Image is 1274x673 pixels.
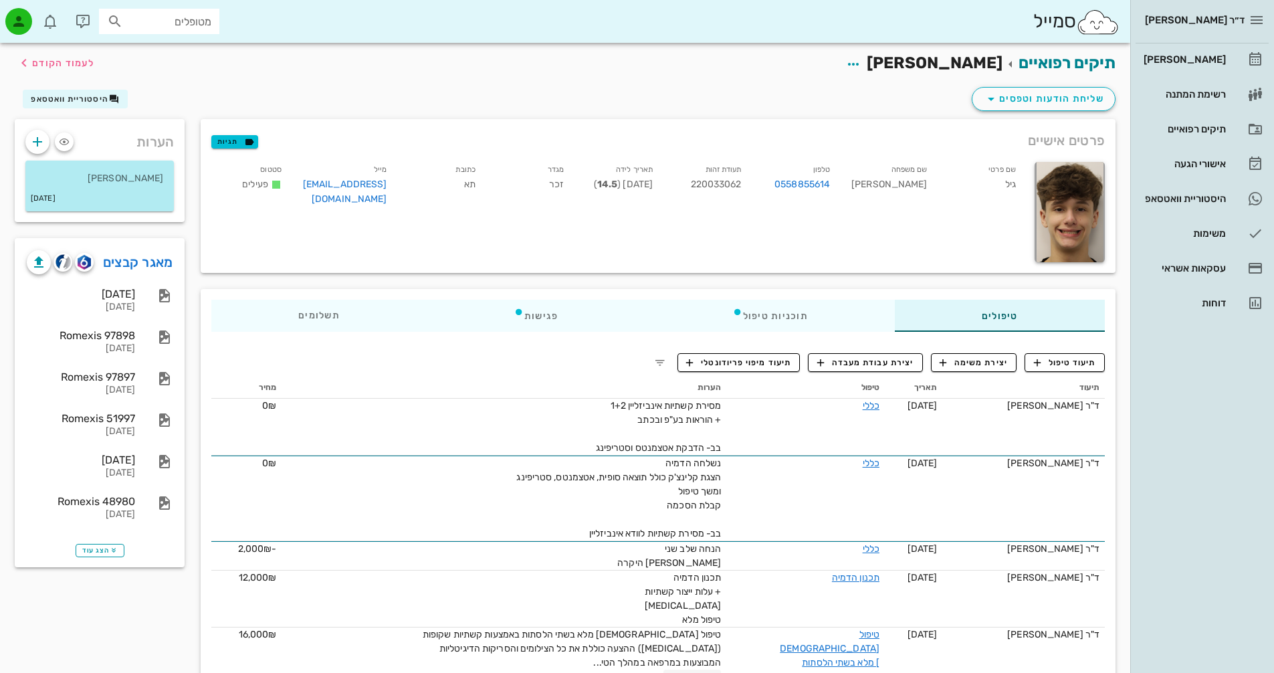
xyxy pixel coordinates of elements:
[832,572,879,583] a: תכנון הדמיה
[298,311,340,320] span: תשלומים
[27,454,135,466] div: [DATE]
[82,547,118,555] span: הצג עוד
[908,400,938,411] span: [DATE]
[863,458,879,469] a: כללי
[726,377,885,399] th: טיפול
[27,288,135,300] div: [DATE]
[1033,7,1120,36] div: סמייל
[1136,183,1269,215] a: היסטוריית וואטסאפ
[1034,357,1096,369] span: תיעוד טיפול
[863,400,879,411] a: כללי
[242,179,268,190] span: פעילים
[211,377,282,399] th: מחיר
[1141,159,1226,169] div: אישורי הגעה
[948,399,1099,413] div: ד"ר [PERSON_NAME]
[891,165,928,174] small: שם משפחה
[948,456,1099,470] div: ד"ר [PERSON_NAME]
[16,51,94,75] button: לעמוד הקודם
[27,412,135,425] div: Romexis 51997
[597,179,617,190] strong: 14.5
[103,252,173,273] a: מאגר קבצים
[677,353,801,372] button: תיעוד מיפוי פריודונטלי
[27,468,135,479] div: [DATE]
[938,159,1027,215] div: גיל
[31,191,56,206] small: [DATE]
[617,543,721,569] span: הנחה שלב שני [PERSON_NAME] היקרה
[931,353,1017,372] button: יצירת משימה
[594,179,653,190] span: [DATE] ( )
[1141,263,1226,274] div: עסקאות אשראי
[908,629,938,640] span: [DATE]
[988,165,1016,174] small: שם פרטי
[867,54,1002,72] span: [PERSON_NAME]
[262,400,276,411] span: 0₪
[27,426,135,438] div: [DATE]
[39,11,47,19] span: תג
[948,628,1099,642] div: ד"ר [PERSON_NAME]
[282,377,727,399] th: הערות
[895,300,1105,332] div: טיפולים
[1136,217,1269,250] a: משימות
[686,357,791,369] span: תיעוד מיפוי פריודונטלי
[260,165,282,174] small: סטטוס
[1141,124,1226,134] div: תיקים רפואיים
[239,572,277,583] span: 12,000₪
[972,87,1116,111] button: שליחת הודעות וטפסים
[1136,78,1269,110] a: רשימת המתנה
[808,353,922,372] button: יצירת עבודת מעבדה
[774,177,830,192] a: 0558855614
[1141,193,1226,204] div: היסטוריית וואטסאפ
[1141,89,1226,100] div: רשימת המתנה
[780,629,879,668] a: טיפול [DEMOGRAPHIC_DATA] מלא בשתי הלסתות
[262,458,276,469] span: 0₪
[863,543,879,555] a: כללי
[239,629,277,640] span: 16,000₪
[23,90,128,108] button: היסטוריית וואטסאפ
[596,400,722,454] span: מסירת קשתיות אינביזליין 1+2 + הוראות בע"פ ובכתב בב- הדבקת אטצמנטס וסטריפינג
[15,119,185,158] div: הערות
[942,377,1105,399] th: תיעוד
[548,165,564,174] small: מגדר
[303,179,387,205] a: [EMAIL_ADDRESS][DOMAIN_NAME]
[427,300,645,332] div: פגישות
[885,377,942,399] th: תאריך
[1028,130,1105,151] span: פרטים אישיים
[645,300,895,332] div: תוכניות טיפול
[1136,287,1269,319] a: דוחות
[940,357,1008,369] span: יצירת משימה
[1136,113,1269,145] a: תיקים רפואיים
[706,165,742,174] small: תעודת זהות
[27,509,135,520] div: [DATE]
[616,165,653,174] small: תאריך לידה
[817,357,914,369] span: יצירת עבודת מעבדה
[948,571,1099,585] div: ד"ר [PERSON_NAME]
[948,542,1099,556] div: ד"ר [PERSON_NAME]
[1025,353,1105,372] button: תיעוד טיפול
[76,544,124,557] button: הצג עוד
[31,94,108,104] span: היסטוריית וואטסאפ
[27,343,135,355] div: [DATE]
[32,58,94,69] span: לעמוד הקודם
[27,371,135,383] div: Romexis 97897
[36,171,163,186] p: [PERSON_NAME]
[691,179,742,190] span: 220033062
[1141,228,1226,239] div: משימות
[464,179,475,190] span: תא
[1141,54,1226,65] div: [PERSON_NAME]
[27,329,135,342] div: Romexis 97898
[908,458,938,469] span: [DATE]
[645,572,721,626] span: תכנון הדמיה + עלות ייצור קשתיות [MEDICAL_DATA] טיפול מלא
[423,629,721,668] span: טיפול [DEMOGRAPHIC_DATA] מלא בשתי הלסתות באמצעות קשתיות שקופות ([MEDICAL_DATA]) ההצעה כוללת את כל...
[1136,43,1269,76] a: [PERSON_NAME]
[486,159,575,215] div: זכר
[27,302,135,313] div: [DATE]
[983,91,1104,107] span: שליחת הודעות וטפסים
[908,543,938,555] span: [DATE]
[1145,14,1245,26] span: ד״ר [PERSON_NAME]
[1136,252,1269,284] a: עסקאות אשראי
[54,253,72,272] button: cliniview logo
[1076,9,1120,35] img: SmileCloud logo
[374,165,387,174] small: מייל
[908,572,938,583] span: [DATE]
[27,385,135,396] div: [DATE]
